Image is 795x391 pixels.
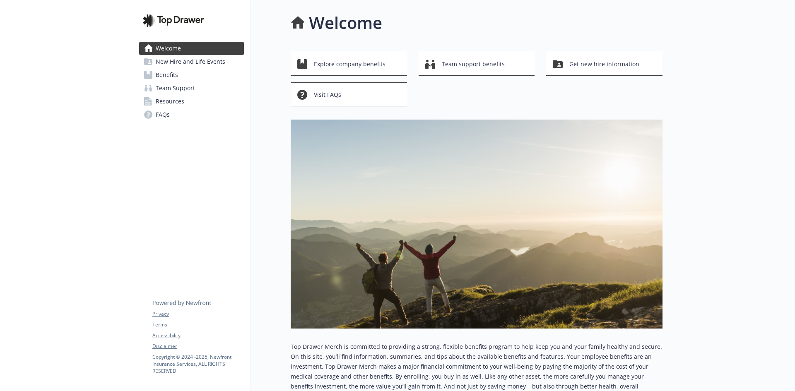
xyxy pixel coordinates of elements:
button: Visit FAQs [291,82,407,106]
a: Disclaimer [152,343,243,350]
button: Explore company benefits [291,52,407,76]
button: Team support benefits [419,52,535,76]
span: Get new hire information [569,56,639,72]
button: Get new hire information [546,52,662,76]
a: Accessibility [152,332,243,339]
a: Welcome [139,42,244,55]
span: Welcome [156,42,181,55]
a: Privacy [152,310,243,318]
span: Visit FAQs [314,87,341,103]
a: Terms [152,321,243,329]
p: Copyright © 2024 - 2025 , Newfront Insurance Services, ALL RIGHTS RESERVED [152,353,243,374]
span: Team Support [156,82,195,95]
span: FAQs [156,108,170,121]
span: Benefits [156,68,178,82]
span: Resources [156,95,184,108]
a: Resources [139,95,244,108]
span: New Hire and Life Events [156,55,225,68]
h1: Welcome [309,10,382,35]
img: overview page banner [291,120,662,329]
a: New Hire and Life Events [139,55,244,68]
span: Explore company benefits [314,56,385,72]
span: Team support benefits [442,56,505,72]
a: Team Support [139,82,244,95]
a: Benefits [139,68,244,82]
a: FAQs [139,108,244,121]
